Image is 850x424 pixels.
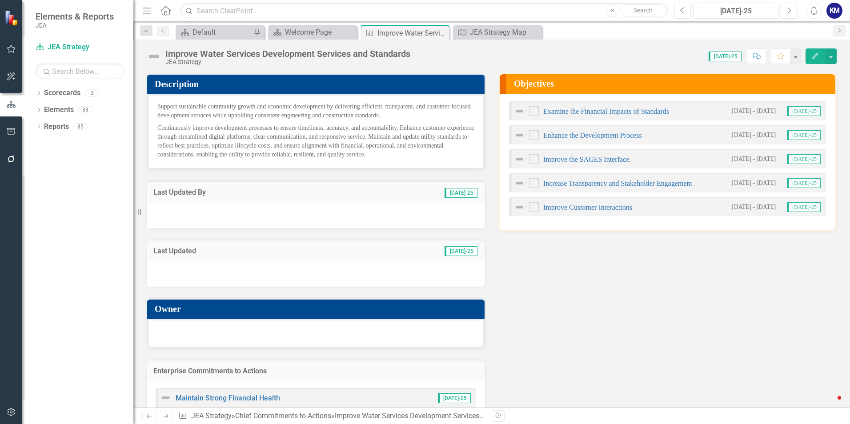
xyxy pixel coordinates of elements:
[543,132,642,139] a: Enhance the Development Process
[165,59,410,65] div: JEA Strategy
[155,79,480,89] h3: Description
[235,412,331,420] a: Chief Commitments to Actions
[36,64,124,79] input: Search Below...
[153,188,351,196] h3: Last Updated By
[732,155,776,163] small: [DATE] - [DATE]
[732,179,776,187] small: [DATE] - [DATE]
[732,107,776,115] small: [DATE] - [DATE]
[73,123,88,130] div: 85
[445,246,477,256] span: [DATE]-25
[470,27,540,38] div: JEA Strategy Map
[44,122,69,132] a: Reports
[377,28,447,39] div: Improve Water Services Development Services and Standards
[335,412,527,420] div: Improve Water Services Development Services and Standards
[4,10,20,26] img: ClearPoint Strategy
[514,130,525,140] img: Not Defined
[178,411,485,421] div: » »
[514,106,525,116] img: Not Defined
[633,7,653,14] span: Search
[826,3,842,19] button: KM
[270,27,355,38] a: Welcome Page
[514,178,525,188] img: Not Defined
[820,394,841,415] iframe: Intercom live chat
[160,392,171,403] img: Not Defined
[445,188,477,198] span: [DATE]-25
[732,203,776,211] small: [DATE] - [DATE]
[85,89,99,97] div: 3
[180,3,668,19] input: Search ClearPoint...
[697,6,775,16] div: [DATE]-25
[36,22,114,29] small: JEA
[157,102,474,122] p: Support sustainable community growth and economic development by delivering efficient, transparen...
[285,27,355,38] div: Welcome Page
[787,202,821,212] span: [DATE]-25
[78,106,92,114] div: 33
[543,108,669,115] a: Examine the Financial Impacts of Standards
[176,394,280,402] a: Maintain Strong Financial Health
[787,130,821,140] span: [DATE]-25
[787,106,821,116] span: [DATE]-25
[155,304,480,314] h3: Owner
[165,49,410,59] div: Improve Water Services Development Services and Standards
[621,4,666,17] button: Search
[709,52,742,61] span: [DATE]-25
[44,88,80,98] a: Scorecards
[438,393,471,403] span: [DATE]-25
[514,79,831,88] h3: Objectives
[153,367,478,375] h3: Enterprise Commitments to Actions
[543,204,632,211] a: Improve Customer Interactions
[192,27,251,38] div: Default
[191,412,232,420] a: JEA Strategy
[178,27,251,38] a: Default
[787,154,821,164] span: [DATE]-25
[153,247,335,255] h3: Last Updated
[514,202,525,212] img: Not Defined
[787,178,821,188] span: [DATE]-25
[147,49,161,64] img: Not Defined
[36,42,124,52] a: JEA Strategy
[157,122,474,159] p: Continuously improve development processes to ensure timeliness, accuracy, and accountability. En...
[543,156,631,163] a: Improve the SAGES Interface.
[543,180,692,187] a: Increase Transparency and Stakeholder Engagement
[36,11,114,22] span: Elements & Reports
[514,154,525,164] img: Not Defined
[44,105,74,115] a: Elements
[732,131,776,139] small: [DATE] - [DATE]
[694,3,778,19] button: [DATE]-25
[455,27,540,38] a: JEA Strategy Map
